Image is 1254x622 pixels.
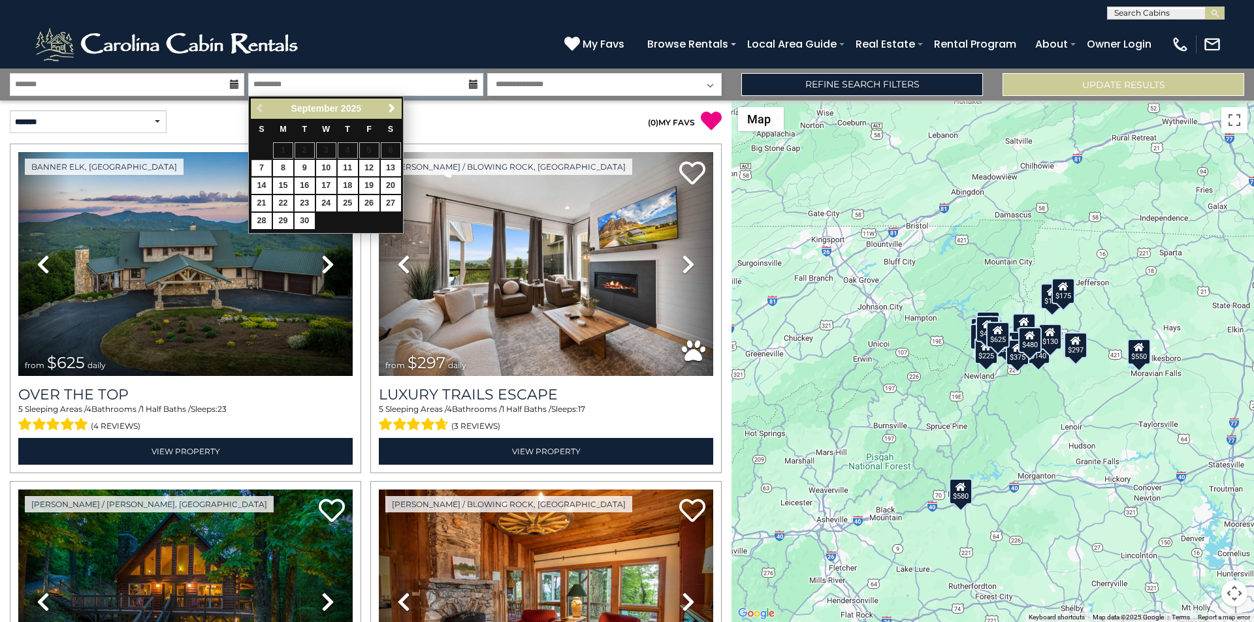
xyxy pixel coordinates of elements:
[18,403,353,435] div: Sleeping Areas / Bathrooms / Sleeps:
[1127,338,1151,364] div: $550
[1029,613,1085,622] button: Keyboard shortcuts
[273,213,293,229] a: 29
[849,33,922,55] a: Real Estate
[302,125,308,134] span: Tuesday
[316,178,336,194] a: 17
[251,160,272,176] a: 7
[18,152,353,376] img: thumbnail_167153549.jpeg
[295,195,315,211] a: 23
[251,178,272,194] a: 14
[359,160,379,176] a: 12
[679,160,705,188] a: Add to favorites
[448,360,466,370] span: daily
[976,315,999,341] div: $425
[291,103,338,114] span: September
[1003,73,1244,96] button: Update Results
[141,404,191,414] span: 1 Half Baths /
[741,33,843,55] a: Local Area Guide
[949,478,973,504] div: $580
[25,496,274,512] a: [PERSON_NAME] / [PERSON_NAME], [GEOGRAPHIC_DATA]
[451,418,500,435] span: (3 reviews)
[974,338,998,364] div: $225
[18,386,353,403] a: Over The Top
[648,117,658,127] span: ( )
[383,101,400,117] a: Next
[273,195,293,211] a: 22
[1012,313,1036,339] div: $349
[1027,337,1050,364] div: $140
[379,386,713,403] a: Luxury Trails Escape
[295,178,315,194] a: 16
[280,125,287,134] span: Monday
[447,404,452,414] span: 4
[381,195,401,211] a: 27
[1064,332,1087,358] div: $297
[86,404,91,414] span: 4
[648,117,695,127] a: (0)MY FAVS
[18,438,353,465] a: View Property
[578,404,585,414] span: 17
[583,36,624,52] span: My Favs
[381,160,401,176] a: 13
[1172,614,1190,621] a: Terms (opens in new tab)
[651,117,656,127] span: 0
[502,404,551,414] span: 1 Half Baths /
[345,125,350,134] span: Thursday
[976,311,1000,337] div: $125
[379,438,713,465] a: View Property
[338,195,358,211] a: 25
[295,160,315,176] a: 9
[379,152,713,376] img: thumbnail_168695581.jpeg
[927,33,1023,55] a: Rental Program
[408,353,445,372] span: $297
[319,497,345,525] a: Add to favorites
[338,160,358,176] a: 11
[641,33,735,55] a: Browse Rentals
[316,195,336,211] a: 24
[379,404,383,414] span: 5
[88,360,106,370] span: daily
[388,125,393,134] span: Saturday
[33,25,304,64] img: White-1-2.png
[47,353,85,372] span: $625
[679,497,705,525] a: Add to favorites
[986,322,1010,348] div: $625
[217,404,227,414] span: 23
[747,112,771,126] span: Map
[1203,35,1221,54] img: mail-regular-white.png
[273,160,293,176] a: 8
[1093,614,1164,621] span: Map data ©2025 Google
[359,178,379,194] a: 19
[1171,35,1189,54] img: phone-regular-white.png
[1221,580,1247,606] button: Map camera controls
[1029,33,1074,55] a: About
[385,159,632,175] a: [PERSON_NAME] / Blowing Rock, [GEOGRAPHIC_DATA]
[381,178,401,194] a: 20
[1018,326,1042,352] div: $480
[251,213,272,229] a: 28
[379,403,713,435] div: Sleeping Areas / Bathrooms / Sleeps:
[25,360,44,370] span: from
[741,73,983,96] a: Refine Search Filters
[1006,339,1029,365] div: $375
[735,605,778,622] img: Google
[322,125,330,134] span: Wednesday
[359,195,379,211] a: 26
[25,159,184,175] a: Banner Elk, [GEOGRAPHIC_DATA]
[338,178,358,194] a: 18
[1198,614,1250,621] a: Report a map error
[259,125,264,134] span: Sunday
[387,103,397,114] span: Next
[273,178,293,194] a: 15
[970,323,993,349] div: $230
[385,360,405,370] span: from
[18,404,23,414] span: 5
[1052,277,1075,303] div: $175
[91,418,140,435] span: (4 reviews)
[1080,33,1158,55] a: Owner Login
[316,160,336,176] a: 10
[385,496,632,512] a: [PERSON_NAME] / Blowing Rock, [GEOGRAPHIC_DATA]
[564,36,628,53] a: My Favs
[1040,283,1064,309] div: $175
